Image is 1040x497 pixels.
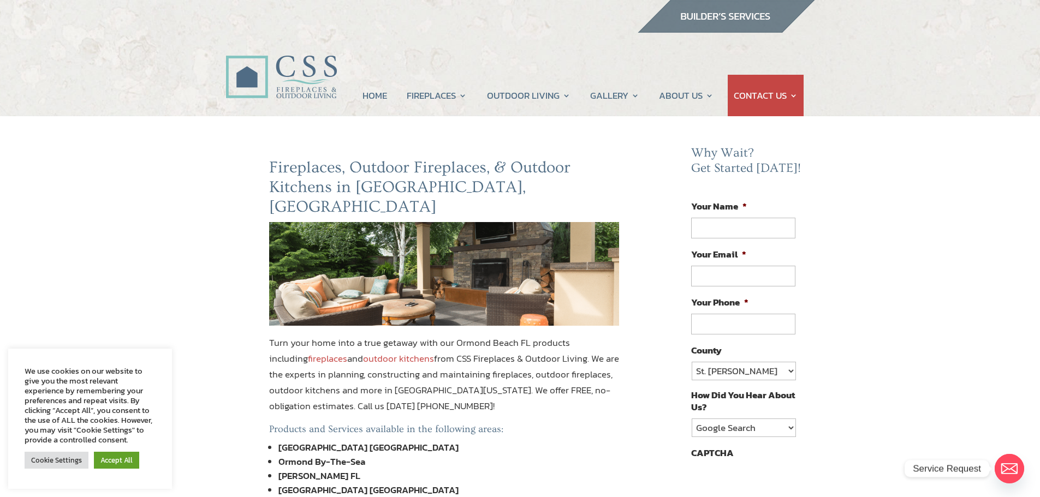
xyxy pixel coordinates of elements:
[590,75,639,116] a: GALLERY
[691,248,746,260] label: Your Email
[269,222,620,326] img: ormond-beach-fl
[278,454,620,469] li: Ormond By-The-Sea
[691,389,795,413] label: How Did You Hear About Us?
[269,335,620,423] p: Turn your home into a true getaway with our Ormond Beach FL products including and from CSS Firep...
[691,296,748,308] label: Your Phone
[308,351,347,366] a: fireplaces
[278,469,620,483] li: [PERSON_NAME] FL
[487,75,570,116] a: OUTDOOR LIVING
[363,351,434,366] a: outdoor kitchens
[269,423,620,441] h5: Products and Services available in the following areas:
[25,452,88,469] a: Cookie Settings
[691,200,747,212] label: Your Name
[278,483,620,497] li: [GEOGRAPHIC_DATA] [GEOGRAPHIC_DATA]
[691,146,804,181] h2: Why Wait? Get Started [DATE]!
[362,75,387,116] a: HOME
[225,25,337,104] img: CSS Fireplaces & Outdoor Living (Formerly Construction Solutions & Supply)- Jacksonville Ormond B...
[278,440,620,454] li: [GEOGRAPHIC_DATA] [GEOGRAPHIC_DATA]
[691,344,722,356] label: County
[637,22,815,37] a: builder services construction supply
[691,447,734,459] label: CAPTCHA
[734,75,798,116] a: CONTACT US
[269,158,620,222] h2: Fireplaces, Outdoor Fireplaces, & Outdoor Kitchens in [GEOGRAPHIC_DATA], [GEOGRAPHIC_DATA]
[407,75,467,116] a: FIREPLACES
[659,75,714,116] a: ABOUT US
[995,454,1024,483] a: Email
[94,452,139,469] a: Accept All
[25,366,156,445] div: We use cookies on our website to give you the most relevant experience by remembering your prefer...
